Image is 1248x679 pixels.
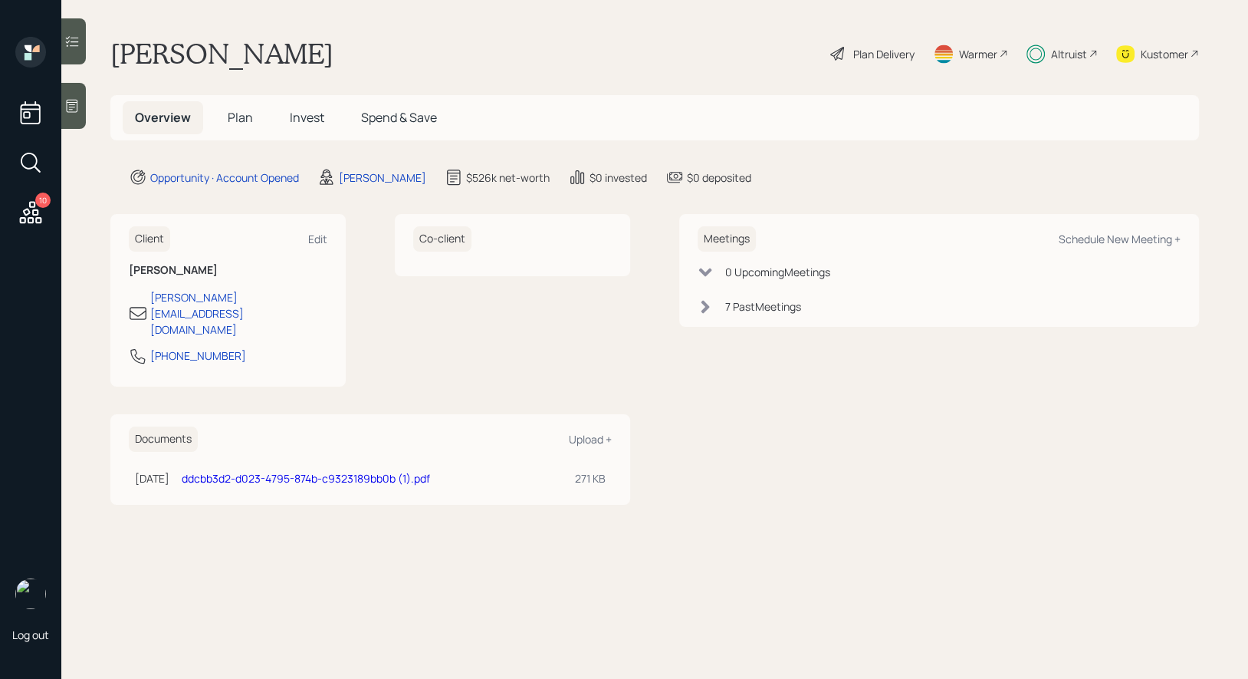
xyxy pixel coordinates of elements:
img: treva-nostdahl-headshot.png [15,578,46,609]
h1: [PERSON_NAME] [110,37,333,71]
span: Invest [290,109,324,126]
div: 271 KB [575,470,606,486]
a: ddcbb3d2-d023-4795-874b-c9323189bb0b (1).pdf [182,471,430,486]
div: [DATE] [135,470,169,486]
h6: Documents [129,427,198,452]
span: Spend & Save [361,109,437,126]
div: [PERSON_NAME][EMAIL_ADDRESS][DOMAIN_NAME] [150,289,327,338]
div: 10 [35,193,51,208]
div: Opportunity · Account Opened [150,170,299,186]
div: [PERSON_NAME] [339,170,426,186]
div: Kustomer [1141,46,1188,62]
div: $526k net-worth [466,170,550,186]
div: Warmer [959,46,997,62]
div: Altruist [1051,46,1087,62]
h6: Meetings [698,226,756,252]
h6: Client [129,226,170,252]
span: Overview [135,109,191,126]
div: Log out [12,628,49,642]
span: Plan [228,109,253,126]
div: $0 deposited [687,170,751,186]
div: Upload + [569,432,612,447]
h6: Co-client [413,226,471,252]
div: Plan Delivery [853,46,915,62]
div: [PHONE_NUMBER] [150,348,246,364]
div: Edit [308,232,327,246]
h6: [PERSON_NAME] [129,264,327,277]
div: $0 invested [590,170,647,186]
div: Schedule New Meeting + [1059,232,1181,246]
div: 7 Past Meeting s [725,298,801,315]
div: 0 Upcoming Meeting s [725,264,830,280]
